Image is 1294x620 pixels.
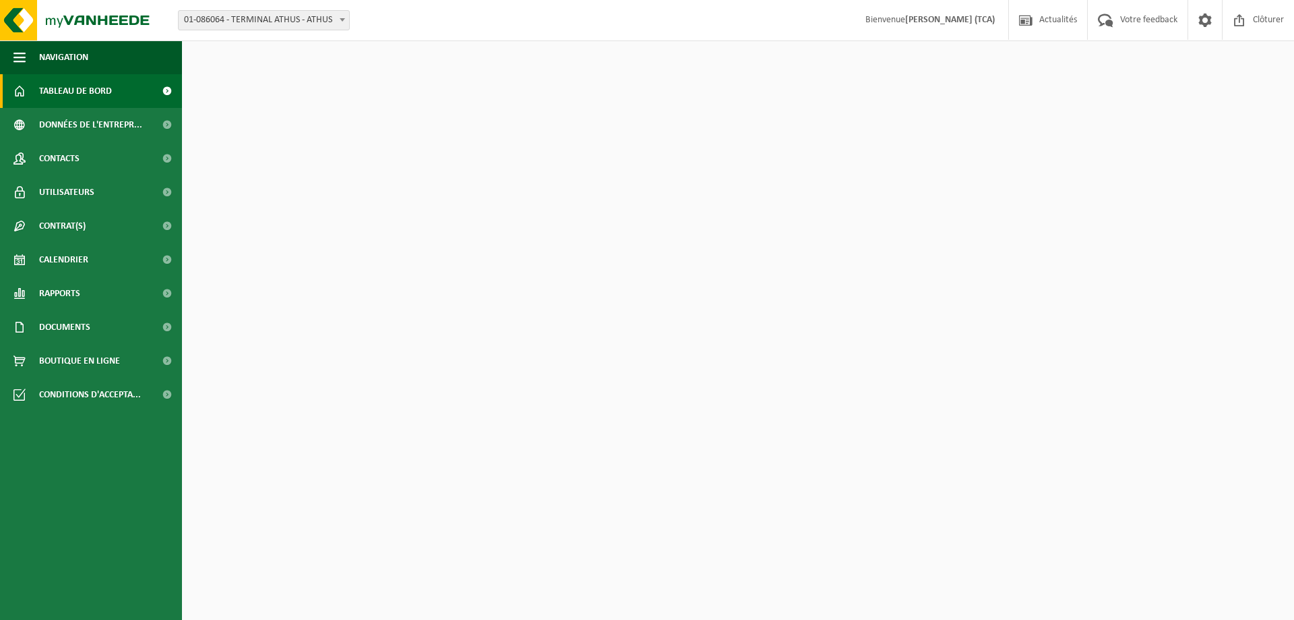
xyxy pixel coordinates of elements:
strong: [PERSON_NAME] (TCA) [905,15,995,25]
span: Tableau de bord [39,74,112,108]
span: Documents [39,310,90,344]
span: Navigation [39,40,88,74]
span: Données de l'entrepr... [39,108,142,142]
span: Conditions d'accepta... [39,378,141,412]
span: 01-086064 - TERMINAL ATHUS - ATHUS [179,11,349,30]
span: Calendrier [39,243,88,277]
span: Contrat(s) [39,209,86,243]
span: Utilisateurs [39,175,94,209]
span: Contacts [39,142,80,175]
span: Boutique en ligne [39,344,120,378]
span: 01-086064 - TERMINAL ATHUS - ATHUS [178,10,350,30]
span: Rapports [39,277,80,310]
